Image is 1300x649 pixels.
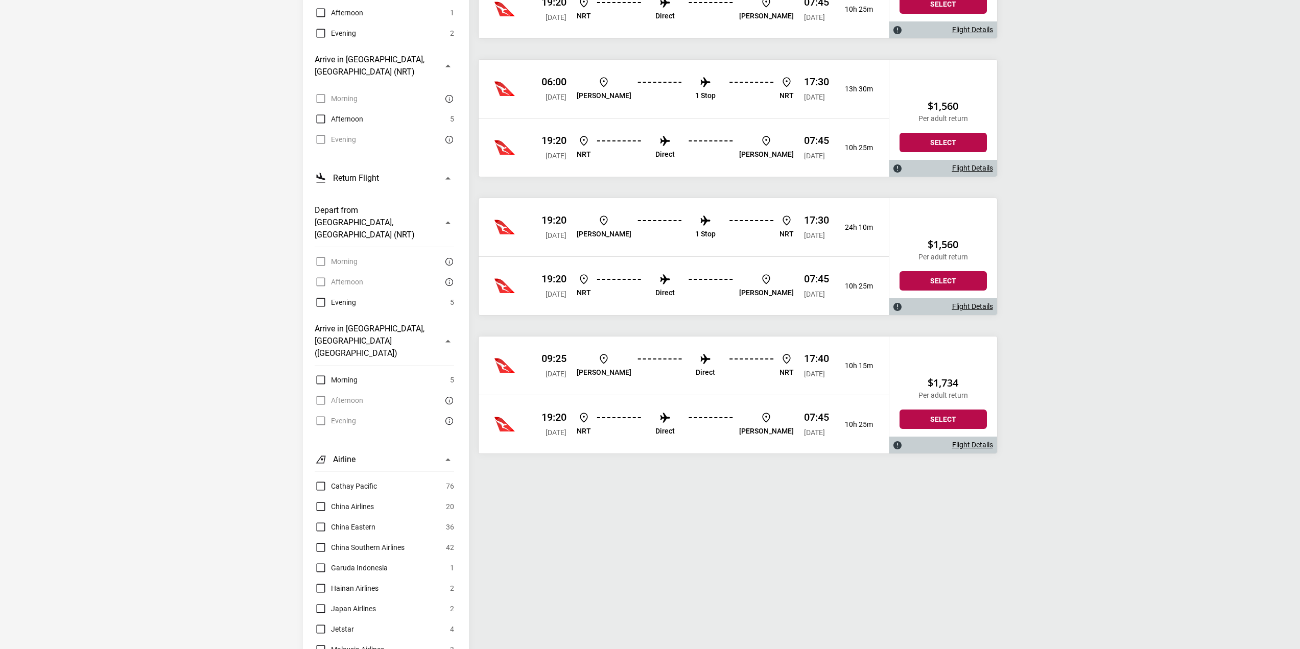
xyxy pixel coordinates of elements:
img: China Southern Airlines [494,414,515,435]
p: 24h 10m [837,223,873,232]
p: [PERSON_NAME] [577,230,631,238]
button: Airline [315,447,454,472]
label: Evening [315,296,356,308]
img: China Southern Airlines [494,137,515,158]
img: China Southern Airlines [494,217,515,237]
button: Arrive in [GEOGRAPHIC_DATA], [GEOGRAPHIC_DATA] (NRT) [315,47,454,84]
p: Per adult return [900,114,987,123]
button: There are currently no flights matching this search criteria. Try removing some search filters. [442,394,454,406]
span: Japan Airlines [331,603,376,615]
label: Afternoon [315,113,363,125]
p: NRT [779,91,794,100]
h2: $1,560 [900,238,987,251]
span: Afternoon [331,7,363,19]
p: 10h 25m [837,5,873,14]
span: [DATE] [804,290,825,298]
p: 07:45 [804,134,829,147]
h3: Return Flight [333,172,379,184]
p: 09:25 [541,352,566,365]
div: Flight Details [889,160,997,177]
span: Jetstar [331,623,354,635]
span: [DATE] [804,152,825,160]
button: Depart from [GEOGRAPHIC_DATA], [GEOGRAPHIC_DATA] (NRT) [315,198,454,247]
span: [DATE] [804,428,825,437]
span: Evening [331,27,356,39]
p: Direct [655,12,675,20]
p: 13h 30m [837,85,873,93]
p: 17:30 [804,76,829,88]
span: 76 [446,480,454,492]
p: 1 Stop [695,91,716,100]
button: There are currently no flights matching this search criteria. Try removing some search filters. [442,255,454,268]
a: Flight Details [952,26,993,34]
p: NRT [577,150,591,159]
h2: $1,734 [900,377,987,389]
span: 2 [450,27,454,39]
label: Evening [315,27,356,39]
span: 36 [446,521,454,533]
label: Jetstar [315,623,354,635]
span: [DATE] [546,370,566,378]
span: Afternoon [331,113,363,125]
label: Morning [315,374,358,386]
h3: Arrive in [GEOGRAPHIC_DATA], [GEOGRAPHIC_DATA] (NRT) [315,54,436,78]
span: 1 [450,562,454,574]
h2: $1,560 [900,100,987,112]
img: China Southern Airlines [494,276,515,296]
div: Qantas 09:25 [DATE] [PERSON_NAME] Direct NRT 17:40 [DATE] 10h 15mQantas 19:20 [DATE] NRT Direct [... [479,336,889,453]
p: [PERSON_NAME] [739,12,794,20]
p: Direct [655,427,675,436]
span: 5 [450,374,454,386]
a: Flight Details [952,164,993,173]
a: Flight Details [952,302,993,311]
button: Select [900,271,987,291]
div: Qantas 06:00 [DATE] [PERSON_NAME] 1 Stop NRT 17:30 [DATE] 13h 30mQantas 19:20 [DATE] NRT Direct [... [479,60,889,177]
span: [DATE] [546,93,566,101]
span: Hainan Airlines [331,582,379,594]
p: 10h 25m [837,420,873,429]
label: Garuda Indonesia [315,562,388,574]
span: [DATE] [546,152,566,160]
span: [DATE] [546,231,566,239]
button: Select [900,410,987,429]
div: Flight Details [889,21,997,38]
label: Japan Airlines [315,603,376,615]
button: Return Flight [315,166,454,190]
span: [DATE] [804,370,825,378]
span: China Airlines [331,500,374,513]
span: 2 [450,582,454,594]
button: Select [900,133,987,152]
p: NRT [577,427,591,436]
span: 5 [450,113,454,125]
button: There are currently no flights matching this search criteria. Try removing some search filters. [442,92,454,105]
p: 06:00 [541,76,566,88]
h3: Arrive in [GEOGRAPHIC_DATA], [GEOGRAPHIC_DATA] ([GEOGRAPHIC_DATA]) [315,323,436,359]
span: China Eastern [331,521,375,533]
p: NRT [577,12,591,20]
label: Cathay Pacific [315,480,377,492]
p: NRT [779,368,794,377]
p: 07:45 [804,273,829,285]
p: 10h 25m [837,143,873,152]
p: [PERSON_NAME] [577,368,631,377]
span: [DATE] [546,13,566,21]
div: Flight Details [889,437,997,453]
p: [PERSON_NAME] [577,91,631,100]
span: Garuda Indonesia [331,562,388,574]
span: [DATE] [546,428,566,437]
span: 4 [450,623,454,635]
p: Direct [655,150,675,159]
button: There are currently no flights matching this search criteria. Try removing some search filters. [442,415,454,427]
p: 19:20 [541,214,566,226]
p: Direct [696,368,715,377]
span: Morning [331,374,358,386]
p: 10h 15m [837,362,873,370]
div: Qantas 19:20 [DATE] [PERSON_NAME] 1 Stop NRT 17:30 [DATE] 24h 10mQantas 19:20 [DATE] NRT Direct [... [479,198,889,315]
p: Per adult return [900,391,987,400]
label: China Airlines [315,500,374,513]
p: 19:20 [541,134,566,147]
p: 07:45 [804,411,829,423]
h3: Depart from [GEOGRAPHIC_DATA], [GEOGRAPHIC_DATA] (NRT) [315,204,436,241]
img: China Southern Airlines [494,79,515,99]
span: Evening [331,296,356,308]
